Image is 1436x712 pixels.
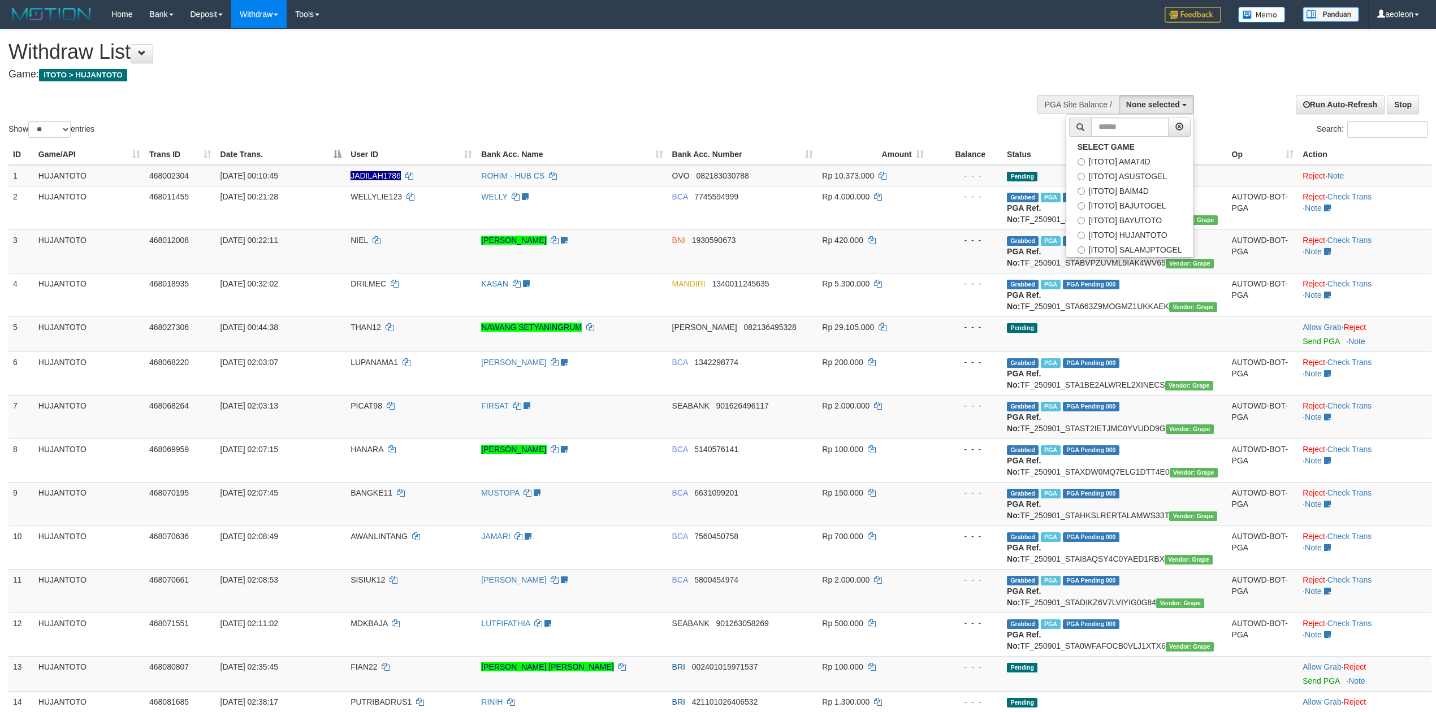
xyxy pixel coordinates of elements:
input: [ITOTO] BAYUTOTO [1078,217,1085,224]
td: TF_250901_STA663Z9MOGMZ1UKKAEK [1002,273,1227,316]
span: BCA [672,575,688,584]
a: Reject [1303,575,1325,584]
td: HUJANTOTO [34,656,145,691]
a: Note [1305,630,1322,639]
span: MDKBAJA [351,619,387,628]
td: · · [1298,351,1431,395]
span: HANARA [351,445,383,454]
b: PGA Ref. No: [1007,543,1041,563]
input: [ITOTO] ASUSTOGEL [1078,173,1085,180]
td: AUTOWD-BOT-PGA [1227,526,1299,569]
td: AUTOWD-BOT-PGA [1227,439,1299,482]
span: Rp 10.373.000 [822,171,874,180]
a: Reject [1303,192,1325,201]
span: Vendor URL: https://settle31.1velocity.biz [1170,468,1218,477]
span: Grabbed [1007,576,1039,585]
span: [DATE] 00:32:02 [220,279,278,288]
a: KASAN [481,279,508,288]
td: HUJANTOTO [34,165,145,186]
span: 468012008 [149,236,189,245]
a: Check Trans [1327,279,1372,288]
span: 468068264 [149,401,189,410]
a: Reject [1303,358,1325,367]
span: 468011455 [149,192,189,201]
input: [ITOTO] BAJUTOGEL [1078,202,1085,210]
th: Status [1002,144,1227,165]
span: Marked by aeozaky [1041,532,1061,542]
span: Marked by aeozaky [1041,358,1061,368]
a: Note [1305,413,1322,422]
span: Vendor URL: https://settle31.1velocity.biz [1166,642,1214,652]
label: [ITOTO] AMAT4D [1066,154,1193,169]
span: BCA [672,358,688,367]
span: Rp 420.000 [822,236,863,245]
td: 8 [8,439,34,482]
td: AUTOWD-BOT-PGA [1227,229,1299,273]
td: TF_250901_STABVPZUVML9IAK4WV65 [1002,229,1227,273]
td: HUJANTOTO [34,395,145,439]
b: PGA Ref. No: [1007,290,1041,311]
td: AUTOWD-BOT-PGA [1227,569,1299,613]
span: Copy 7560450758 to clipboard [694,532,738,541]
a: Reject [1303,619,1325,628]
span: [PERSON_NAME] [672,323,737,332]
a: [PERSON_NAME] [PERSON_NAME] [481,662,613,671]
div: - - - [933,444,998,455]
span: [DATE] 02:08:49 [220,532,278,541]
span: Copy 901263058269 to clipboard [716,619,768,628]
a: Send PGA [1303,676,1339,685]
span: PGA Pending [1063,532,1119,542]
td: HUJANTOTO [34,439,145,482]
td: · · [1298,229,1431,273]
td: 10 [8,526,34,569]
a: RINIH [481,697,503,706]
span: [DATE] 00:22:11 [220,236,278,245]
span: SISIUK12 [351,575,385,584]
span: BRI [672,662,685,671]
span: THAN12 [351,323,381,332]
span: [DATE] 02:07:15 [220,445,278,454]
td: TF_250901_STAI8AQSY4C0YAED1RBX [1002,526,1227,569]
td: HUJANTOTO [34,229,145,273]
span: [DATE] 02:08:53 [220,575,278,584]
span: Grabbed [1007,619,1039,629]
th: Balance [928,144,1002,165]
span: 468069959 [149,445,189,454]
td: TF_250901_STAXDW0MQ7ELG1DTT4E0 [1002,439,1227,482]
a: Send PGA [1303,337,1339,346]
td: 7 [8,395,34,439]
span: NIEL [351,236,368,245]
span: [DATE] 02:03:13 [220,401,278,410]
td: HUJANTOTO [34,316,145,351]
span: SEABANK [672,619,710,628]
label: Search: [1317,121,1428,138]
span: PGA Pending [1063,445,1119,455]
th: Action [1298,144,1431,165]
div: - - - [933,357,998,368]
span: BCA [672,488,688,497]
td: · [1298,165,1431,186]
img: Button%20Memo.svg [1238,7,1286,23]
span: Marked by aeozaky [1041,489,1061,498]
a: Check Trans [1327,401,1372,410]
td: · [1298,316,1431,351]
span: Copy 5800454974 to clipboard [694,575,738,584]
a: MUSTOPA [481,488,519,497]
span: Vendor URL: https://settle31.1velocity.biz [1166,424,1214,434]
a: Note [1305,203,1322,212]
a: Note [1327,171,1344,180]
h1: Withdraw List [8,41,946,63]
input: [ITOTO] AMAT4D [1078,158,1085,166]
td: · · [1298,569,1431,613]
span: PGA Pending [1063,193,1119,202]
a: Reject [1344,662,1366,671]
span: PGA Pending [1063,236,1119,246]
a: [PERSON_NAME] [481,236,546,245]
span: [DATE] 02:35:45 [220,662,278,671]
div: - - - [933,235,998,246]
span: LUPANAMA1 [351,358,398,367]
a: NAWANG SETYANINGRUM [481,323,582,332]
a: [PERSON_NAME] [481,445,546,454]
a: Note [1305,369,1322,378]
a: Reject [1303,445,1325,454]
